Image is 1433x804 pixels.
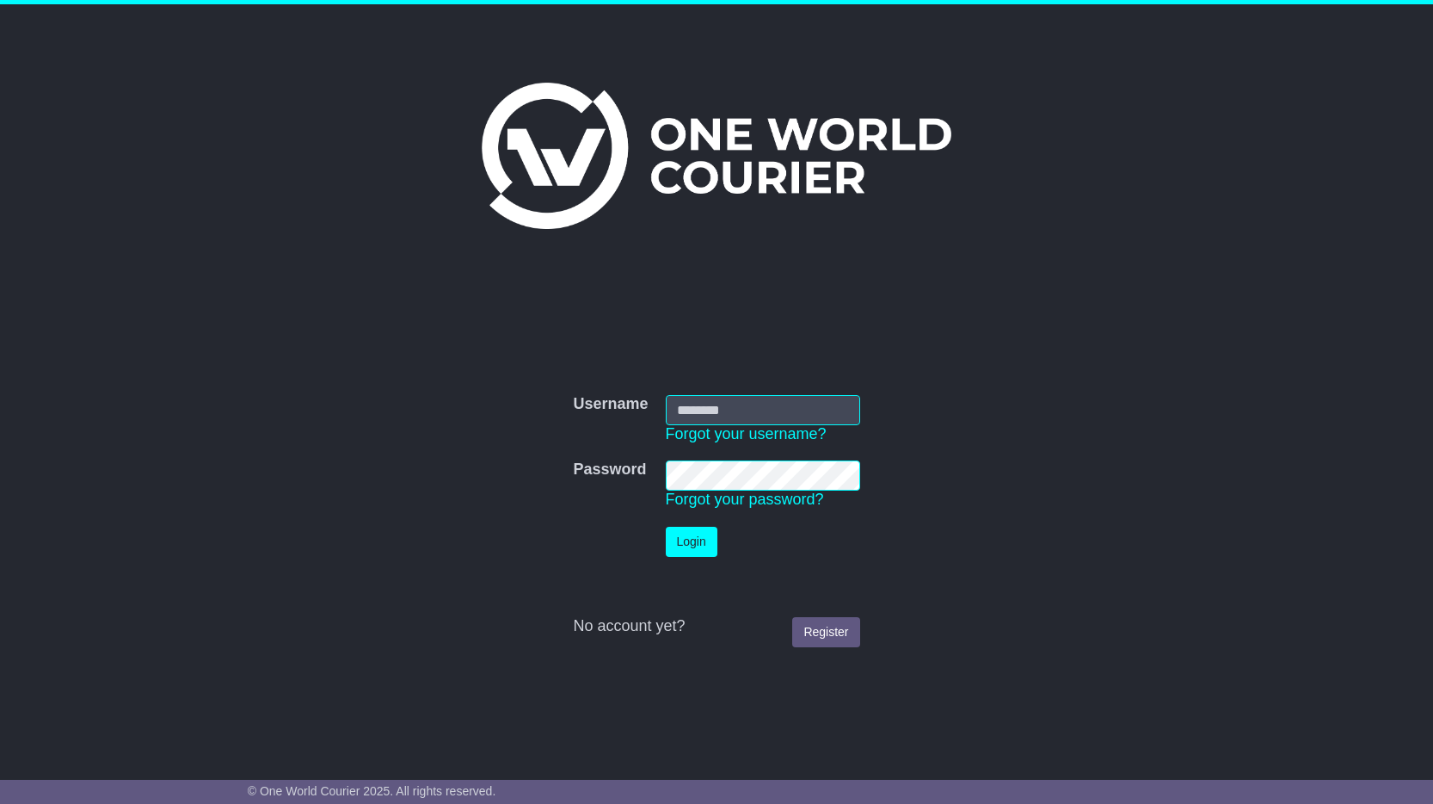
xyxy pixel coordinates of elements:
[573,461,646,479] label: Password
[482,83,951,229] img: One World
[666,527,717,557] button: Login
[573,617,859,636] div: No account yet?
[666,425,827,442] a: Forgot your username?
[573,395,648,414] label: Username
[792,617,859,647] a: Register
[248,784,496,798] span: © One World Courier 2025. All rights reserved.
[666,491,824,508] a: Forgot your password?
